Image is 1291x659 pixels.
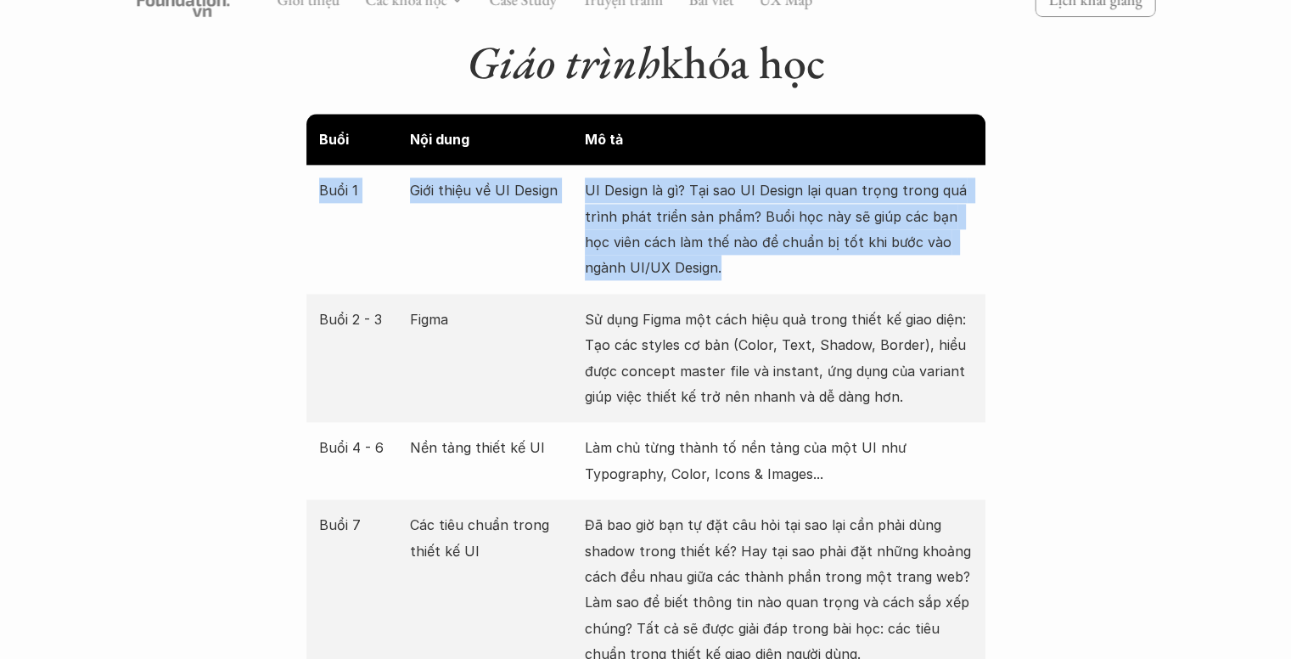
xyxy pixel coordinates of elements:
[467,32,660,92] em: Giáo trình
[319,435,402,460] p: Buổi 4 - 6
[410,131,469,148] strong: Nội dung
[410,307,576,332] p: Figma
[585,307,973,410] p: Sử dụng Figma một cách hiệu quả trong thiết kế giao diện: Tạo các styles cơ bản (Color, Text, Sha...
[319,307,402,332] p: Buổi 2 - 3
[585,435,973,487] p: Làm chủ từng thành tố nền tảng của một UI như Typography, Color, Icons & Images...
[319,512,402,538] p: Buổi 7
[319,177,402,203] p: Buổi 1
[410,435,576,460] p: Nền tảng thiết kế UI
[410,512,576,564] p: Các tiêu chuẩn trong thiết kế UI
[585,177,973,281] p: UI Design là gì? Tại sao UI Design lại quan trọng trong quá trình phát triển sản phẩm? Buổi học n...
[410,177,576,203] p: Giới thiệu về UI Design
[319,131,349,148] strong: Buổi
[585,131,623,148] strong: Mô tả
[306,35,985,90] h1: khóa học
